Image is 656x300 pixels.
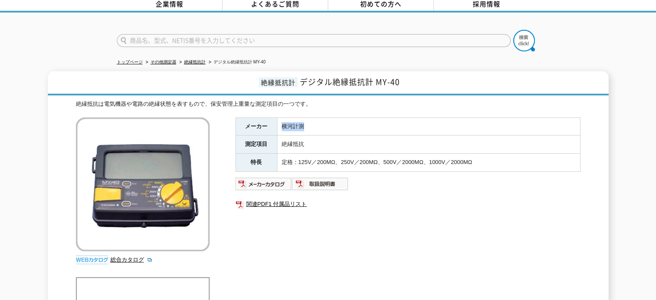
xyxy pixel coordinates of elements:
span: デジタル絶縁抵抗計 MY-40 [300,76,400,88]
a: メーカーカタログ [235,183,292,189]
img: 取扱説明書 [292,177,348,191]
td: 定格：125V／200MΩ、250V／200MΩ、500V／2000MΩ、1000V／2000MΩ [277,154,580,172]
a: その他測定器 [151,60,176,64]
span: 絶縁抵抗計 [259,77,298,87]
a: 絶縁抵抗計 [184,60,206,64]
a: 総合カタログ [110,256,153,263]
a: トップページ [117,60,143,64]
li: デジタル絶縁抵抗計 MY-40 [207,58,266,67]
img: webカタログ [76,256,108,264]
a: 関連PDF1 付属品リスト [235,199,581,210]
th: 測定項目 [235,136,277,154]
img: デジタル絶縁抵抗計 MY-40 [76,117,210,251]
div: 絶縁抵抗は電気機器や電路の絶縁状態を表すもので、保安管理上重量な測定項目の一つです。 [76,100,581,109]
th: 特長 [235,154,277,172]
img: メーカーカタログ [235,177,292,191]
td: 絶縁抵抗 [277,136,580,154]
td: 横河計測 [277,117,580,136]
th: メーカー [235,117,277,136]
a: 取扱説明書 [292,183,348,189]
img: btn_search.png [513,30,535,51]
input: 商品名、型式、NETIS番号を入力してください [117,34,511,47]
